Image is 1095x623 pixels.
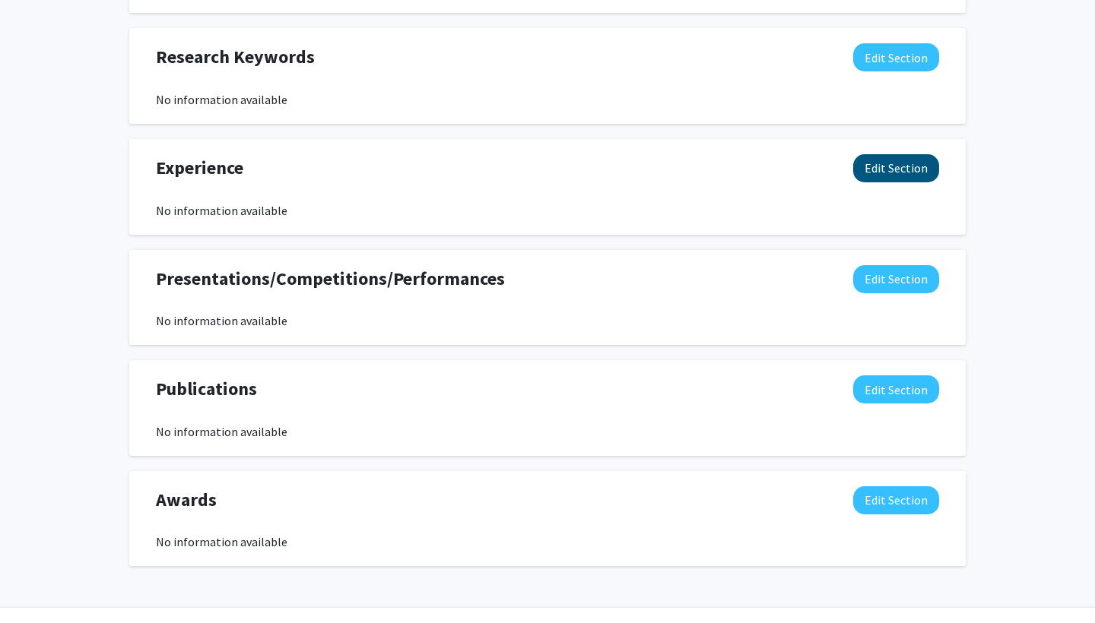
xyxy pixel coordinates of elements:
span: Presentations/Competitions/Performances [156,265,505,293]
span: Awards [156,486,217,514]
div: No information available [156,311,939,330]
button: Edit Research Keywords [853,43,939,71]
div: No information available [156,422,939,441]
span: Publications [156,375,257,403]
div: No information available [156,533,939,551]
button: Edit Publications [853,375,939,403]
span: Research Keywords [156,43,315,71]
button: Edit Presentations/Competitions/Performances [853,265,939,293]
div: No information available [156,201,939,220]
button: Edit Experience [853,154,939,182]
span: Experience [156,154,243,182]
button: Edit Awards [853,486,939,514]
iframe: Chat [11,555,65,612]
div: No information available [156,90,939,109]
